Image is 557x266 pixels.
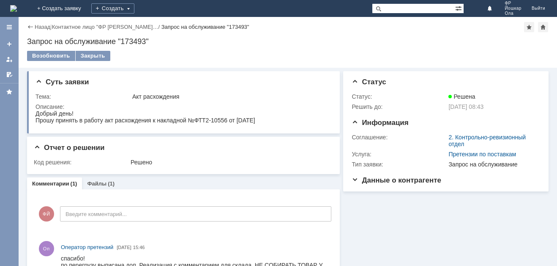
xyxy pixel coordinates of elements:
[505,6,522,11] span: Йошкар
[61,244,113,250] span: Оператор претензий
[352,134,447,141] div: Соглашение:
[10,5,17,12] a: Перейти на домашнюю страницу
[32,180,69,187] a: Комментарии
[50,23,52,30] div: |
[538,22,548,32] div: Сделать домашней страницей
[524,22,534,32] div: Добавить в избранное
[448,134,526,147] a: 2. Контрольно-ревизионный отдел
[352,119,408,127] span: Информация
[27,37,549,46] div: Запрос на обслуживание "173493"
[448,151,516,158] a: Претензии по поставкам
[52,24,161,30] div: /
[352,103,447,110] div: Решить до:
[35,103,330,110] div: Описание:
[35,78,89,86] span: Суть заявки
[352,93,447,100] div: Статус:
[52,24,158,30] a: Контактное лицо "ФР [PERSON_NAME]…
[34,159,129,166] div: Код решения:
[455,4,464,12] span: Расширенный поиск
[61,243,113,252] a: Оператор претензий
[34,144,104,152] span: Отчет о решении
[352,78,386,86] span: Статус
[133,245,145,250] span: 15:46
[87,180,106,187] a: Файлы
[448,161,536,168] div: Запрос на обслуживание
[108,180,115,187] div: (1)
[3,53,16,66] a: Мои заявки
[3,68,16,81] a: Мои согласования
[505,11,522,16] span: Ола
[3,37,16,51] a: Создать заявку
[10,5,17,12] img: logo
[131,159,328,166] div: Решено
[35,24,50,30] a: Назад
[448,103,483,110] span: [DATE] 08:43
[352,151,447,158] div: Услуга:
[132,93,328,100] div: Акт расхождения
[505,1,522,6] span: ФР
[448,93,475,100] span: Решена
[35,93,131,100] div: Тема:
[39,206,54,222] span: ФЙ
[117,245,131,250] span: [DATE]
[352,161,447,168] div: Тип заявки:
[71,180,77,187] div: (1)
[352,176,441,184] span: Данные о контрагенте
[91,3,134,14] div: Создать
[161,24,249,30] div: Запрос на обслуживание "173493"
